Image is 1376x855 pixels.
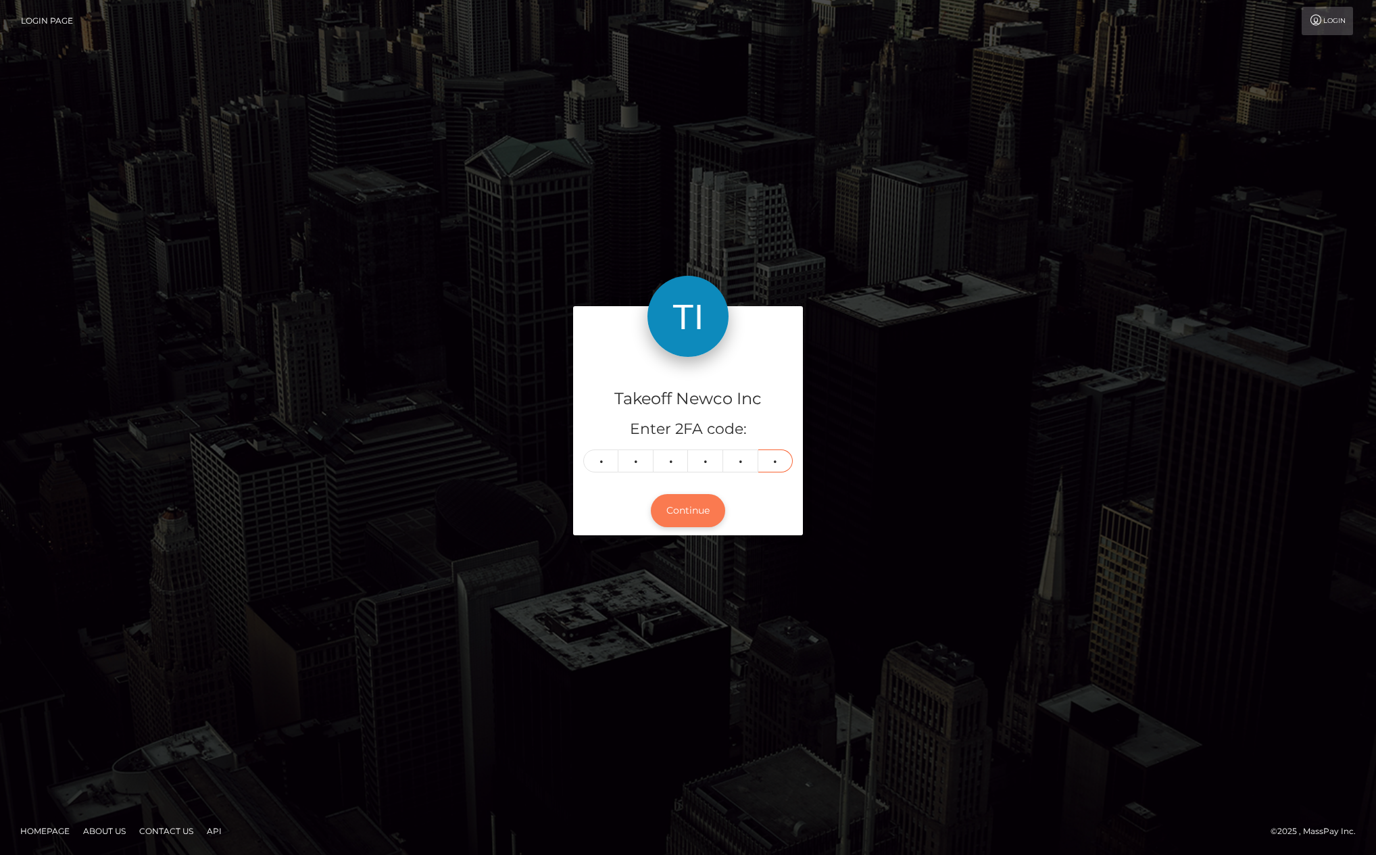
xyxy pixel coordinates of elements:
[21,7,73,35] a: Login Page
[651,494,725,527] button: Continue
[134,821,199,841] a: Contact Us
[1302,7,1353,35] a: Login
[1271,824,1366,839] div: © 2025 , MassPay Inc.
[583,387,793,411] h4: Takeoff Newco Inc
[583,419,793,440] h5: Enter 2FA code:
[647,276,729,357] img: Takeoff Newco Inc
[201,821,227,841] a: API
[15,821,75,841] a: Homepage
[78,821,131,841] a: About Us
